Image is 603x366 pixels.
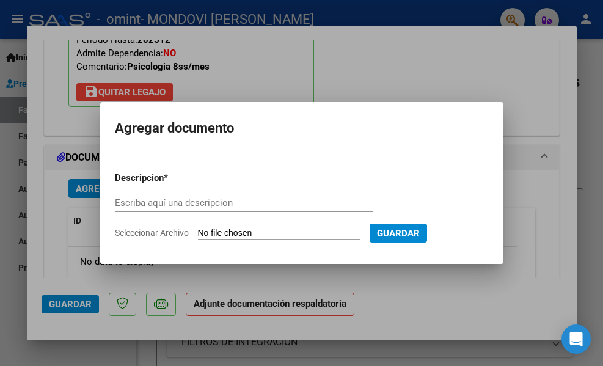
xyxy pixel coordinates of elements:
p: Descripcion [115,171,227,185]
div: Open Intercom Messenger [561,324,591,354]
button: Guardar [370,224,427,243]
h2: Agregar documento [115,117,489,140]
span: Seleccionar Archivo [115,228,189,238]
span: Guardar [377,228,420,239]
